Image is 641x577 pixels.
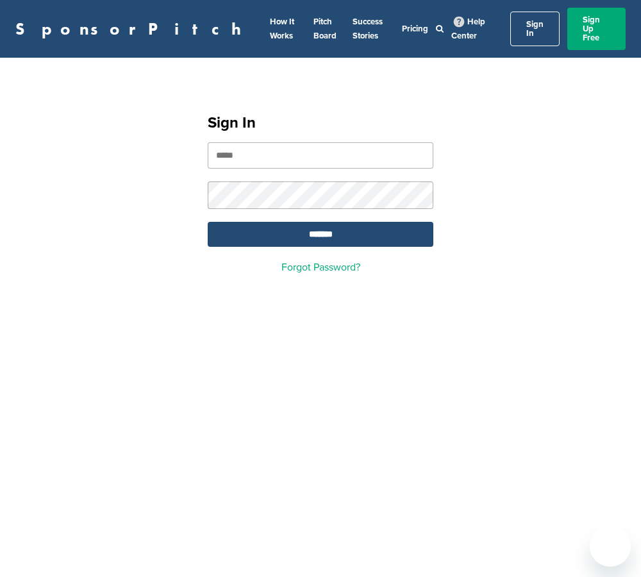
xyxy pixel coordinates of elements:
a: Pricing [402,24,428,34]
a: Forgot Password? [281,261,360,274]
iframe: Button to launch messaging window [590,526,631,567]
a: Sign Up Free [567,8,626,50]
a: SponsorPitch [15,21,249,37]
a: Help Center [451,14,485,44]
h1: Sign In [208,112,433,135]
a: Success Stories [353,17,383,41]
a: Pitch Board [313,17,337,41]
a: How It Works [270,17,294,41]
a: Sign In [510,12,560,46]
